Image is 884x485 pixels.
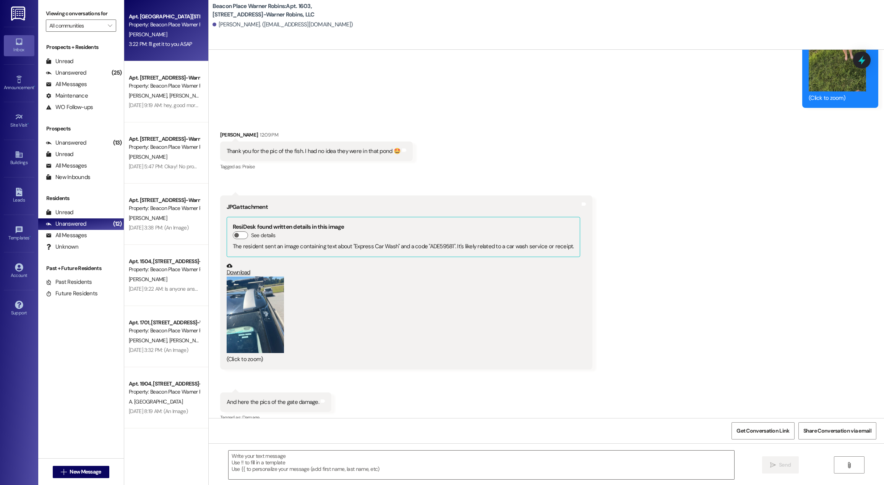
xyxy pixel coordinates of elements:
div: Prospects [38,125,124,133]
div: Future Residents [46,290,97,298]
a: Templates • [4,223,34,244]
div: 3:22 PM: I'll get it to you ASAP [129,41,192,47]
div: WO Follow-ups [46,103,93,111]
div: (Click to zoom) [809,94,866,102]
button: Zoom image [227,277,284,353]
i:  [770,462,776,468]
span: New Message [70,468,101,476]
a: Site Visit • [4,111,34,131]
span: [PERSON_NAME] [169,92,207,99]
i:  [846,462,852,468]
b: JPG attachment [227,203,268,211]
div: Unanswered [46,69,86,77]
div: (13) [111,137,124,149]
span: [PERSON_NAME] [169,337,207,344]
div: New Inbounds [46,173,90,181]
div: [PERSON_NAME]. ([EMAIL_ADDRESS][DOMAIN_NAME]) [212,21,353,29]
div: Apt. [STREET_ADDRESS]-Warner Robins, LLC [129,74,200,82]
div: Property: Beacon Place Warner Robins [129,143,200,151]
div: Unanswered [46,220,86,228]
span: Send [779,461,791,469]
div: All Messages [46,231,87,239]
button: Send [762,456,799,474]
div: (Click to zoom) [227,355,580,363]
div: 12:09 PM [258,131,278,139]
div: Apt. [STREET_ADDRESS]-Warner Robins, LLC [129,135,200,143]
div: Thank you for the pic of the fish. I had no idea they were in that pond 🤩 [227,147,401,155]
div: Past + Future Residents [38,264,124,272]
div: Tagged as: [220,412,331,423]
div: (12) [111,218,124,230]
a: Buildings [4,148,34,169]
div: All Messages [46,80,87,88]
div: [DATE] 9:19 AM: hey, good morning! wondering if anyone got the messages, calls, or maintenance no... [129,102,431,109]
div: [DATE] 9:22 AM: Is anyone answering phones [DATE]? [129,285,245,292]
div: Unread [46,150,73,158]
div: Prospects + Residents [38,43,124,51]
div: Unknown [46,243,78,251]
a: Support [4,298,34,319]
div: Residents [38,194,124,202]
div: Apt. [GEOGRAPHIC_DATA][STREET_ADDRESS]-Warner Robins, LLC [129,13,200,21]
span: Praise [242,163,255,170]
div: Property: Beacon Place Warner Robins [129,21,200,29]
span: [PERSON_NAME] [129,215,167,221]
a: Download [227,263,580,276]
div: Property: Beacon Place Warner Robins [129,82,200,90]
div: [DATE] 8:19 AM: (An Image) [129,408,188,415]
span: • [29,234,31,239]
div: Property: Beacon Place Warner Robins [129,265,200,273]
button: New Message [53,466,109,478]
label: Viewing conversations for [46,8,116,20]
div: Unread [46,208,73,216]
span: Get Conversation Link [736,427,789,435]
div: [PERSON_NAME] [220,131,413,142]
a: Leads [4,186,34,206]
i:  [108,23,112,29]
button: Get Conversation Link [732,422,794,439]
a: Account [4,261,34,282]
div: And here the pics of the gate damage. [227,398,319,406]
span: [PERSON_NAME] [129,153,167,160]
div: Tagged as: [220,161,413,172]
div: Maintenance [46,92,88,100]
span: [PERSON_NAME] [129,31,167,38]
span: • [34,84,35,89]
div: Apt. 1904, [STREET_ADDRESS]-Warner Robins, LLC [129,380,200,388]
span: [PERSON_NAME] [129,276,167,283]
div: [DATE] 5:47 PM: Okay! No problem! [129,163,206,170]
img: ResiDesk Logo [11,7,27,21]
div: (25) [110,67,124,79]
div: Unanswered [46,139,86,147]
span: A. [GEOGRAPHIC_DATA] [129,398,183,405]
span: [PERSON_NAME] [129,337,169,344]
span: Damage [242,414,260,421]
b: Beacon Place Warner Robins: Apt. 1603, [STREET_ADDRESS]-Warner Robins, LLC [212,2,365,19]
div: Apt. 1504, [STREET_ADDRESS]-Warner Robins, LLC [129,257,200,265]
span: • [28,121,29,127]
input: All communities [49,20,104,32]
div: Property: Beacon Place Warner Robins [129,327,200,335]
div: All Messages [46,162,87,170]
div: Apt. [STREET_ADDRESS]-Warner Robins, LLC [129,196,200,204]
span: Share Conversation via email [803,427,871,435]
div: Past Residents [46,278,92,286]
div: The resident sent an image containing text about "Express Car Wash" and a code "ADE59581". It's l... [233,242,574,251]
div: [DATE] 3:32 PM: (An Image) [129,347,188,353]
label: See details [251,231,275,239]
div: Apt. 1701, [STREET_ADDRESS]-Warner Robins, LLC [129,319,200,327]
div: Property: Beacon Place Warner Robins [129,204,200,212]
a: Inbox [4,35,34,56]
div: [DATE] 3:38 PM: (An Image) [129,224,188,231]
i:  [61,469,67,475]
span: [PERSON_NAME] [129,92,169,99]
button: Share Conversation via email [798,422,876,439]
div: Property: Beacon Place Warner Robins [129,388,200,396]
b: ResiDesk found written details in this image [233,223,344,231]
div: Unread [46,57,73,65]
